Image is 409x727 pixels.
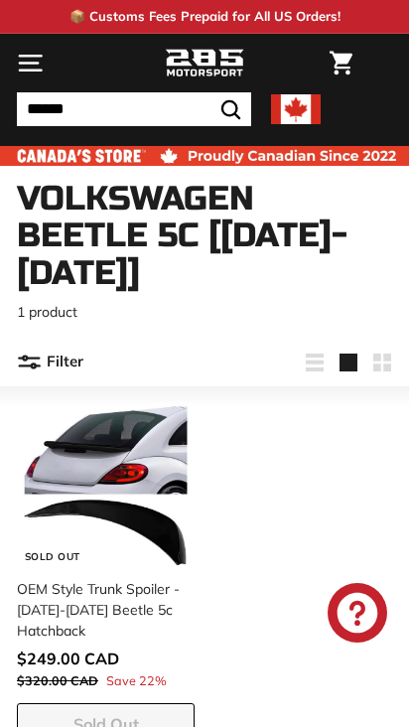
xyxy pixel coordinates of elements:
[165,47,244,80] img: Logo_285_Motorsport_areodynamics_components
[17,92,251,126] input: Search
[106,671,167,690] span: Save 22%
[69,7,341,27] p: 📦 Customs Fees Prepaid for All US Orders!
[17,339,83,386] button: Filter
[17,579,183,642] div: OEM Style Trunk Spoiler - [DATE]-[DATE] Beetle 5c Hatchback
[18,547,87,567] div: Sold Out
[24,404,188,568] img: vw beetle spoiler
[322,583,393,648] inbox-online-store-chat: Shopify online store chat
[17,302,392,323] p: 1 product
[17,396,195,703] a: Sold Out vw beetle spoiler OEM Style Trunk Spoiler - [DATE]-[DATE] Beetle 5c Hatchback Save 22%
[17,672,98,688] span: $320.00 CAD
[17,181,392,292] h1: Volkswagen Beetle 5c [[DATE]-[DATE]]
[17,649,119,668] span: $249.00 CAD
[320,35,362,91] a: Cart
